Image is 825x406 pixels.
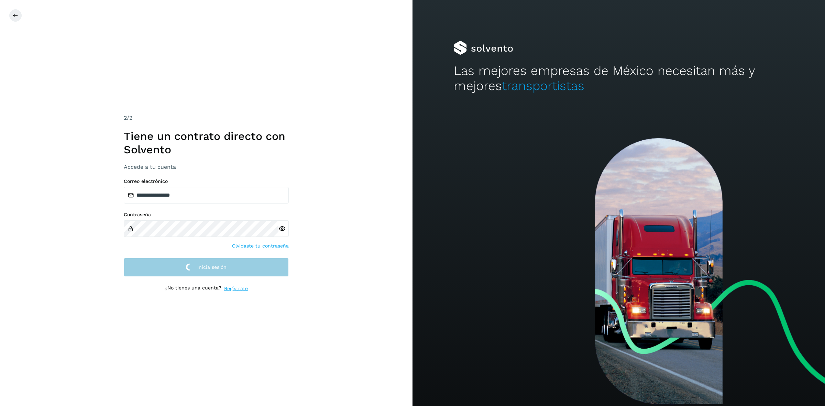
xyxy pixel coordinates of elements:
a: Olvidaste tu contraseña [232,242,289,250]
a: Regístrate [224,285,248,292]
label: Contraseña [124,212,289,218]
div: /2 [124,114,289,122]
span: transportistas [502,78,584,93]
h3: Accede a tu cuenta [124,164,289,170]
span: 2 [124,114,127,121]
h1: Tiene un contrato directo con Solvento [124,130,289,156]
label: Correo electrónico [124,178,289,184]
p: ¿No tienes una cuenta? [165,285,221,292]
button: Inicia sesión [124,258,289,277]
h2: Las mejores empresas de México necesitan más y mejores [454,63,784,94]
span: Inicia sesión [197,265,227,270]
